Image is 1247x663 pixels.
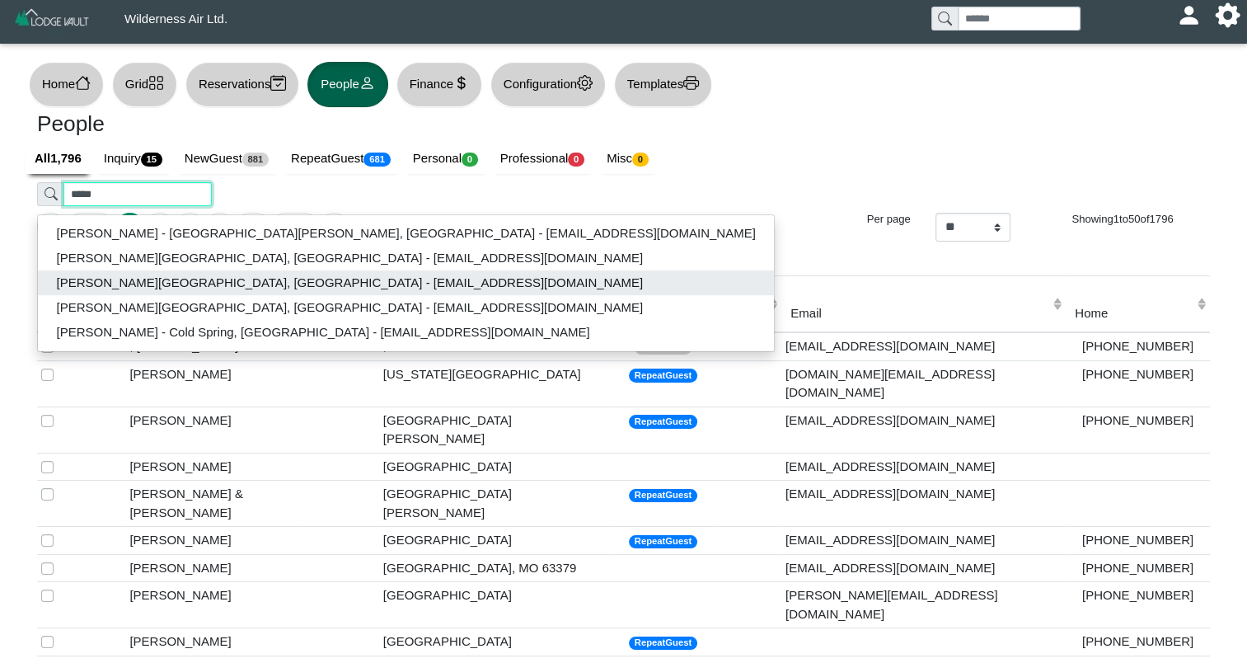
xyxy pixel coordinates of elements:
span: 1 [1113,213,1119,225]
button: Configurationgear [490,62,606,107]
button: Go to last page [321,213,348,239]
a: Misc0 [597,143,661,175]
div: [PHONE_NUMBER] [1070,586,1206,605]
button: [PERSON_NAME][GEOGRAPHIC_DATA], [GEOGRAPHIC_DATA] - [EMAIL_ADDRESS][DOMAIN_NAME] [38,295,774,320]
h6: Per page [836,213,911,226]
a: NewGuest881 [175,143,281,175]
td: [PERSON_NAME] [125,527,299,555]
div: Email [790,304,1048,323]
button: Peopleperson [307,62,387,107]
button: [PERSON_NAME][GEOGRAPHIC_DATA], [GEOGRAPHIC_DATA] - [EMAIL_ADDRESS][DOMAIN_NAME] [38,270,774,295]
span: RepeatGuest [629,489,697,503]
span: RepeatGuest [629,637,697,651]
button: Go to page 1 [116,213,143,239]
td: [GEOGRAPHIC_DATA] [379,582,612,628]
a: RepeatGuest681 [281,143,403,175]
td: [PERSON_NAME] & [PERSON_NAME] [125,481,299,527]
svg: currency dollar [453,75,469,91]
button: Gridgrid [112,62,177,107]
button: Reservationscalendar2 check [185,62,299,107]
button: Homehouse [29,62,104,107]
td: [EMAIL_ADDRESS][DOMAIN_NAME] [781,554,1066,582]
svg: search [45,187,58,200]
button: [PERSON_NAME] - [GEOGRAPHIC_DATA][PERSON_NAME], [GEOGRAPHIC_DATA] - [EMAIL_ADDRESS][DOMAIN_NAME] [38,221,774,246]
td: [PERSON_NAME] [125,453,299,481]
svg: grid [148,75,164,91]
span: 681 [363,153,390,167]
button: Go to next page [272,213,317,239]
td: [DOMAIN_NAME][EMAIL_ADDRESS][DOMAIN_NAME] [781,360,1066,407]
div: [PHONE_NUMBER] [1070,531,1206,550]
td: [GEOGRAPHIC_DATA] [379,453,612,481]
td: [GEOGRAPHIC_DATA][PERSON_NAME] [379,407,612,453]
ul: Pagination [37,213,811,239]
td: [GEOGRAPHIC_DATA][PERSON_NAME] [379,481,612,527]
b: 1,796 [50,151,82,165]
span: 1796 [1149,213,1173,225]
button: [PERSON_NAME] - Cold Spring, [GEOGRAPHIC_DATA] - [EMAIL_ADDRESS][DOMAIN_NAME] [38,320,774,345]
span: 0 [632,153,649,167]
div: [PHONE_NUMBER] [1070,559,1206,578]
td: [PERSON_NAME] [125,554,299,582]
span: RepeatGuest [629,369,697,383]
button: [PERSON_NAME][GEOGRAPHIC_DATA], [GEOGRAPHIC_DATA] - [EMAIL_ADDRESS][DOMAIN_NAME] [38,246,774,270]
div: Home [1075,304,1193,323]
a: Professional0 [490,143,597,175]
td: [EMAIL_ADDRESS][DOMAIN_NAME] [781,407,1066,453]
span: RepeatGuest [629,415,697,429]
svg: printer [683,75,699,91]
button: Go to page 4 [206,213,233,239]
svg: person [359,75,375,91]
span: 0 [568,153,584,167]
td: [EMAIL_ADDRESS][DOMAIN_NAME] [781,332,1066,360]
td: [EMAIL_ADDRESS][DOMAIN_NAME] [781,453,1066,481]
a: All1,796 [25,143,94,175]
div: [PHONE_NUMBER] [1070,337,1206,356]
span: RepeatGuest [629,535,697,549]
td: [PERSON_NAME][EMAIL_ADDRESS][DOMAIN_NAME] [781,582,1066,628]
td: [GEOGRAPHIC_DATA], MO 63379 [379,554,612,582]
span: 50 [1128,213,1141,225]
button: Go to page 3 [176,213,204,239]
button: Financecurrency dollar [396,62,482,107]
h3: People [37,111,612,138]
td: [PERSON_NAME] [125,360,299,407]
td: [GEOGRAPHIC_DATA] [379,527,612,555]
img: Z [13,7,91,35]
svg: gear fill [1221,9,1234,21]
td: [US_STATE][GEOGRAPHIC_DATA] [379,360,612,407]
svg: house [75,75,91,91]
span: 0 [462,153,478,167]
a: Personal0 [403,143,490,175]
div: [PHONE_NUMBER] [1070,365,1206,384]
td: [EMAIL_ADDRESS][DOMAIN_NAME] [781,527,1066,555]
span: 15 [141,153,162,167]
td: [PERSON_NAME] [125,407,299,453]
td: [PERSON_NAME] [125,628,299,656]
svg: gear [577,75,593,91]
td: [EMAIL_ADDRESS][DOMAIN_NAME] [781,481,1066,527]
div: [PHONE_NUMBER] [1070,411,1206,430]
svg: search [938,12,951,25]
td: [PERSON_NAME] [125,582,299,628]
button: Go to page 2 [146,213,173,239]
td: [GEOGRAPHIC_DATA] [379,628,612,656]
svg: person fill [1183,9,1195,21]
button: Templatesprinter [614,62,712,107]
svg: calendar2 check [270,75,286,91]
a: Inquiry15 [94,143,175,175]
h6: Showing to of [1035,213,1210,226]
div: [PHONE_NUMBER] [1070,632,1206,651]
